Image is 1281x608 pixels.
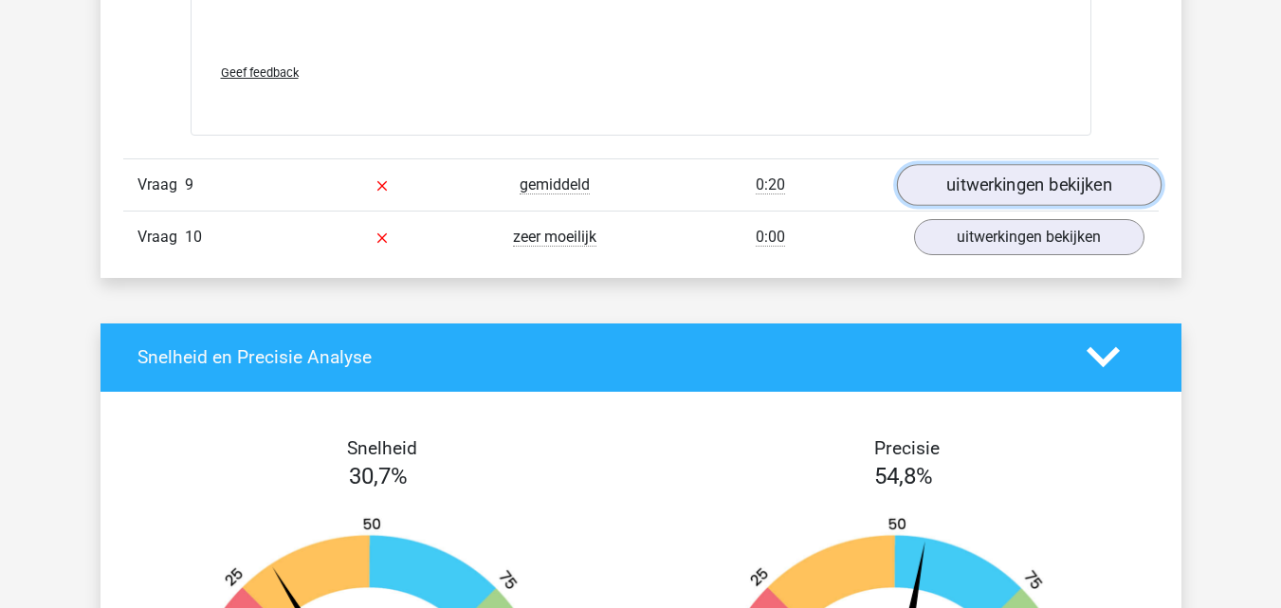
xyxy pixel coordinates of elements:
a: uitwerkingen bekijken [896,164,1161,206]
h4: Snelheid en Precisie Analyse [137,346,1058,368]
span: Vraag [137,226,185,249]
span: 30,7% [349,463,408,489]
span: 54,8% [874,463,933,489]
span: 9 [185,175,193,193]
span: Vraag [137,174,185,196]
span: 0:20 [756,175,785,194]
span: zeer moeilijk [513,228,596,247]
span: Geef feedback [221,65,299,80]
a: uitwerkingen bekijken [914,219,1144,255]
span: 10 [185,228,202,246]
h4: Precisie [663,437,1152,459]
h4: Snelheid [137,437,627,459]
span: 0:00 [756,228,785,247]
span: gemiddeld [520,175,590,194]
